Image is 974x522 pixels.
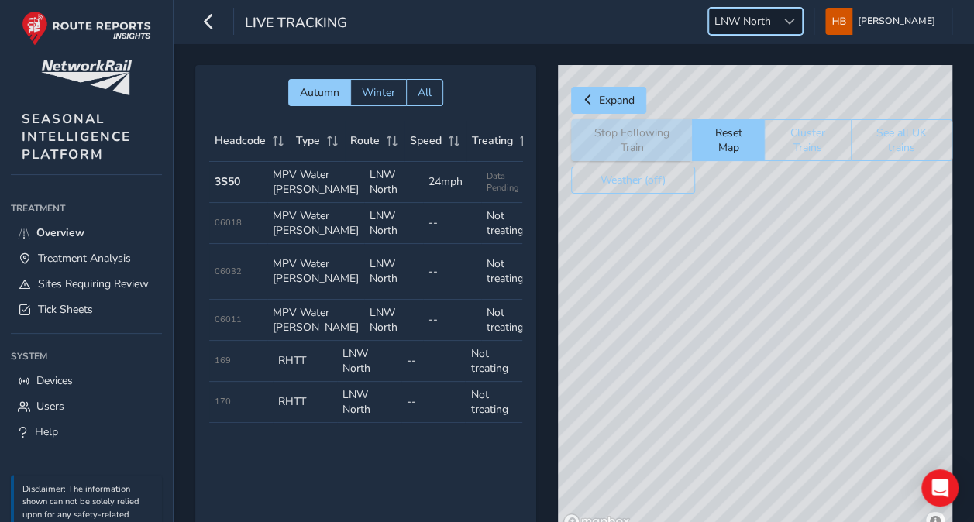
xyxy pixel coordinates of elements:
[41,60,132,95] img: customer logo
[35,424,58,439] span: Help
[401,341,466,382] td: --
[11,246,162,271] a: Treatment Analysis
[215,174,240,189] strong: 3S50
[267,203,364,244] td: MPV Water [PERSON_NAME]
[364,162,423,203] td: LNW North
[11,197,162,220] div: Treatment
[599,93,635,108] span: Expand
[288,79,350,106] button: Autumn
[410,133,442,148] span: Speed
[362,85,395,100] span: Winter
[571,87,646,114] button: Expand
[418,85,432,100] span: All
[487,170,535,194] span: Data Pending
[215,355,231,366] span: 169
[215,314,242,325] span: 06011
[423,162,482,203] td: 24mph
[481,300,540,341] td: Not treating
[423,300,482,341] td: --
[267,300,364,341] td: MPV Water [PERSON_NAME]
[215,133,266,148] span: Headcode
[921,469,959,507] div: Open Intercom Messenger
[465,382,529,423] td: Not treating
[22,110,131,163] span: SEASONAL INTELLIGENCE PLATFORM
[364,300,423,341] td: LNW North
[423,203,482,244] td: --
[36,373,73,388] span: Devices
[267,244,364,300] td: MPV Water [PERSON_NAME]
[215,217,242,228] span: 06018
[481,203,540,244] td: Not treating
[481,244,540,300] td: Not treating
[11,368,162,393] a: Devices
[215,266,242,277] span: 06032
[364,244,423,300] td: LNW North
[38,276,149,291] span: Sites Requiring Review
[406,79,443,106] button: All
[36,225,84,240] span: Overview
[11,345,162,368] div: System
[350,133,380,148] span: Route
[11,419,162,445] a: Help
[245,13,347,35] span: Live Tracking
[337,382,401,423] td: LNW North
[296,133,320,148] span: Type
[11,393,162,419] a: Users
[36,399,64,414] span: Users
[709,9,776,34] span: LNW North
[337,341,401,382] td: LNW North
[571,167,695,194] button: Weather (off)
[364,203,423,244] td: LNW North
[273,341,337,382] td: RHTT
[267,162,364,203] td: MPV Water [PERSON_NAME]
[825,8,852,35] img: diamond-layout
[401,382,466,423] td: --
[692,119,764,161] button: Reset Map
[423,244,482,300] td: --
[38,302,93,317] span: Tick Sheets
[764,119,851,161] button: Cluster Trains
[22,11,151,46] img: rr logo
[350,79,406,106] button: Winter
[215,396,231,407] span: 170
[300,85,339,100] span: Autumn
[851,119,952,161] button: See all UK trains
[11,297,162,322] a: Tick Sheets
[472,133,513,148] span: Treating
[38,251,131,266] span: Treatment Analysis
[465,341,529,382] td: Not treating
[11,220,162,246] a: Overview
[825,8,941,35] button: [PERSON_NAME]
[858,8,935,35] span: [PERSON_NAME]
[273,382,337,423] td: RHTT
[11,271,162,297] a: Sites Requiring Review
